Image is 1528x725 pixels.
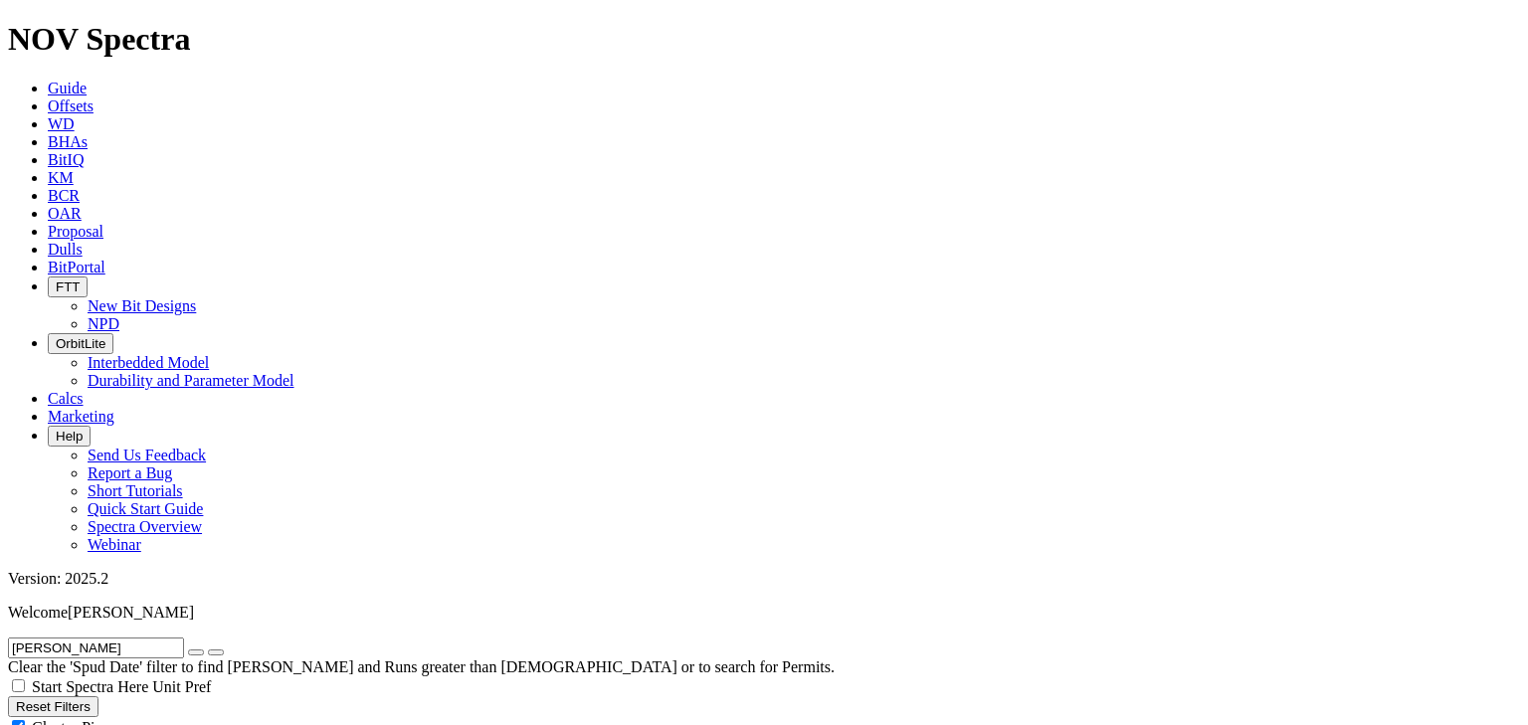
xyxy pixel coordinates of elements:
a: BCR [48,187,80,204]
input: Search [8,637,184,658]
a: Webinar [88,536,141,553]
a: Dulls [48,241,83,258]
a: BitPortal [48,259,105,275]
a: Spectra Overview [88,518,202,535]
span: FTT [56,279,80,294]
a: OAR [48,205,82,222]
a: Marketing [48,408,114,425]
span: Start Spectra Here [32,678,148,695]
a: Short Tutorials [88,482,183,499]
a: Interbedded Model [88,354,209,371]
button: FTT [48,276,88,297]
a: Proposal [48,223,103,240]
a: WD [48,115,75,132]
span: OrbitLite [56,336,105,351]
a: Durability and Parameter Model [88,372,294,389]
div: Version: 2025.2 [8,570,1520,588]
p: Welcome [8,604,1520,622]
span: Clear the 'Spud Date' filter to find [PERSON_NAME] and Runs greater than [DEMOGRAPHIC_DATA] or to... [8,658,835,675]
h1: NOV Spectra [8,21,1520,58]
a: Quick Start Guide [88,500,203,517]
span: Help [56,429,83,444]
a: KM [48,169,74,186]
span: [PERSON_NAME] [68,604,194,621]
input: Start Spectra Here [12,679,25,692]
a: Send Us Feedback [88,447,206,463]
a: NPD [88,315,119,332]
span: Unit Pref [152,678,211,695]
a: New Bit Designs [88,297,196,314]
a: Guide [48,80,87,96]
button: OrbitLite [48,333,113,354]
a: Offsets [48,97,94,114]
a: BHAs [48,133,88,150]
button: Reset Filters [8,696,98,717]
button: Help [48,426,91,447]
a: Calcs [48,390,84,407]
a: Report a Bug [88,464,172,481]
a: BitIQ [48,151,84,168]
